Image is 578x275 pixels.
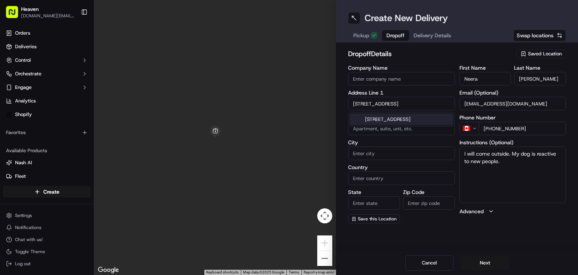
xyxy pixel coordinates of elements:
[513,29,566,41] button: Swap locations
[8,109,20,121] img: Brigitte Vinadas
[8,169,14,175] div: 📗
[23,137,80,143] span: Wisdom [PERSON_NAME]
[23,116,61,122] span: [PERSON_NAME]
[15,168,58,176] span: Knowledge Base
[15,98,36,104] span: Analytics
[459,147,566,203] textarea: I will come outside. My dog is reactive to new people.
[20,48,135,56] input: Got a question? Start typing here...
[348,90,455,95] label: Address Line 1
[479,122,566,135] input: Enter phone number
[459,90,566,95] label: Email (Optional)
[3,95,91,107] a: Analytics
[3,41,91,53] a: Deliveries
[514,72,566,86] input: Enter last name
[3,54,91,66] button: Control
[53,186,91,192] a: Powered byPylon
[348,65,455,70] label: Company Name
[353,32,369,39] span: Pickup
[459,140,566,145] label: Instructions (Optional)
[3,246,91,257] button: Toggle Theme
[67,116,83,122] span: 10 авг.
[3,127,91,139] div: Favorites
[403,196,455,210] input: Enter zip code
[43,188,59,196] span: Create
[528,50,562,57] span: Saved Location
[348,196,400,210] input: Enter state
[21,13,75,19] button: [DOMAIN_NAME][EMAIL_ADDRESS][DOMAIN_NAME]
[15,70,41,77] span: Orchestrate
[61,165,124,179] a: 💻API Documentation
[348,140,455,145] label: City
[75,186,91,192] span: Pylon
[15,159,32,166] span: Nash AI
[243,270,284,274] span: Map data ©2025 Google
[8,98,50,104] div: Past conversations
[304,270,334,274] a: Report a map error
[15,173,26,180] span: Fleet
[317,208,332,223] button: Map camera controls
[348,49,512,59] h2: dropoff Details
[348,214,400,223] button: Save this Location
[15,57,31,64] span: Control
[34,79,103,85] div: We're available if you need us!
[71,168,121,176] span: API Documentation
[3,210,91,221] button: Settings
[15,84,32,91] span: Engage
[34,72,123,79] div: Start new chat
[459,208,484,215] label: Advanced
[459,97,566,110] input: Enter email address
[517,32,554,39] span: Swap locations
[403,189,455,195] label: Zip Code
[8,30,137,42] p: Welcome 👋
[15,30,30,37] span: Orders
[348,165,455,170] label: Country
[21,5,39,13] button: Heaven
[128,74,137,83] button: Start new chat
[3,108,91,121] a: Shopify
[6,112,12,118] img: Shopify logo
[15,261,30,267] span: Log out
[350,114,453,125] div: [STREET_ADDRESS]
[96,265,121,275] a: Open this area in Google Maps (opens a new window)
[514,65,566,70] label: Last Name
[365,12,448,24] h1: Create New Delivery
[8,130,20,144] img: Wisdom Oko
[3,3,78,21] button: Heaven[DOMAIN_NAME][EMAIL_ADDRESS][DOMAIN_NAME]
[15,117,21,123] img: 1736555255976-a54dd68f-1ca7-489b-9aae-adbdc363a1c4
[516,49,566,59] button: Saved Location
[348,112,455,127] div: Suggestions
[348,189,400,195] label: State
[289,270,299,274] a: Terms (opens in new tab)
[206,270,239,275] button: Keyboard shortcuts
[348,122,455,135] input: Apartment, suite, unit, etc.
[3,258,91,269] button: Log out
[8,7,23,22] img: Nash
[15,111,32,118] span: Shopify
[15,137,21,143] img: 1736555255976-a54dd68f-1ca7-489b-9aae-adbdc363a1c4
[3,234,91,245] button: Chat with us!
[15,237,43,243] span: Chat with us!
[3,68,91,80] button: Orchestrate
[15,225,41,231] span: Notifications
[459,115,566,120] label: Phone Number
[5,165,61,179] a: 📗Knowledge Base
[461,255,509,270] button: Next
[86,137,104,143] span: 26 июн.
[15,43,37,50] span: Deliveries
[348,72,455,86] input: Enter company name
[16,72,29,85] img: 8016278978528_b943e370aa5ada12b00a_72.png
[459,208,566,215] button: Advanced
[117,96,137,105] button: See all
[3,170,91,182] button: Fleet
[3,222,91,233] button: Notifications
[348,171,455,185] input: Enter country
[414,32,451,39] span: Delivery Details
[3,157,91,169] button: Nash AI
[348,147,455,160] input: Enter city
[459,65,511,70] label: First Name
[3,186,91,198] button: Create
[62,116,65,122] span: •
[3,81,91,93] button: Engage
